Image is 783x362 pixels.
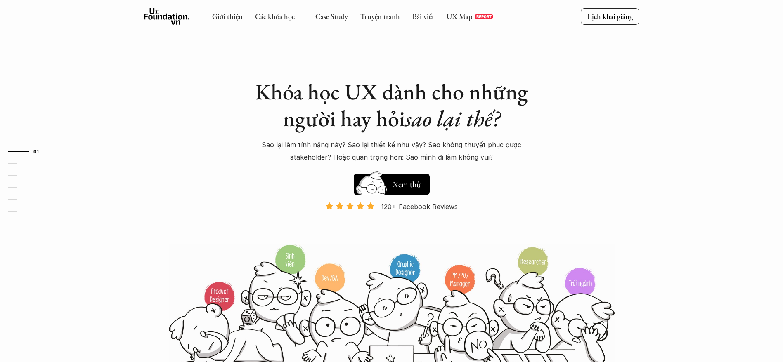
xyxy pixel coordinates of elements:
[412,12,434,21] a: Bài viết
[393,179,421,190] h5: Xem thử
[360,12,400,21] a: Truyện tranh
[405,104,500,133] em: sao lại thế?
[475,14,493,19] a: REPORT
[476,14,492,19] p: REPORT
[212,12,243,21] a: Giới thiệu
[255,12,295,21] a: Các khóa học
[247,78,536,132] h1: Khóa học UX dành cho những người hay hỏi
[8,146,47,156] a: 01
[354,169,430,195] a: Xem thử
[318,202,465,243] a: 120+ Facebook Reviews
[315,12,348,21] a: Case Study
[587,12,633,21] p: Lịch khai giảng
[381,200,458,213] p: 120+ Facebook Reviews
[33,148,39,154] strong: 01
[251,139,532,164] p: Sao lại làm tính năng này? Sao lại thiết kế như vậy? Sao không thuyết phục được stakeholder? Hoặc...
[447,12,473,21] a: UX Map
[581,8,639,24] a: Lịch khai giảng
